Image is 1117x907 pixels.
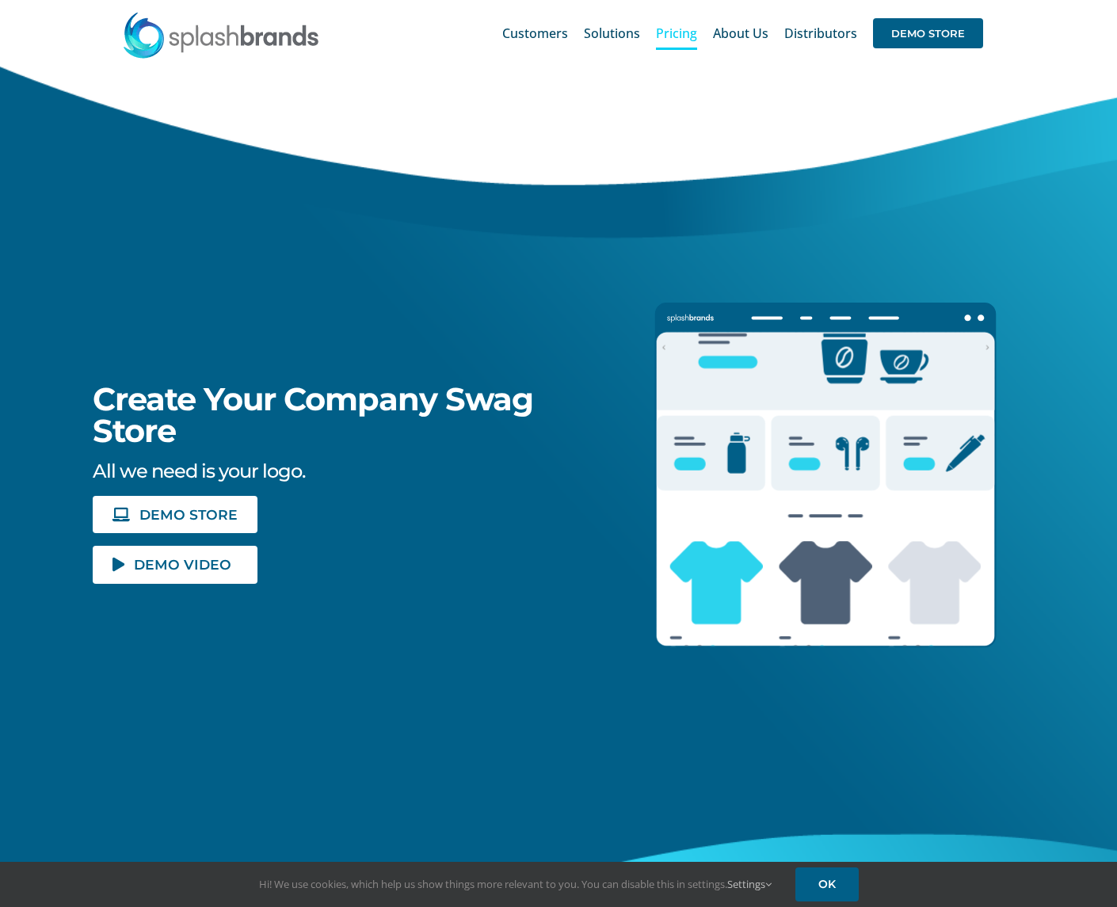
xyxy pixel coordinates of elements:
a: Settings [727,877,772,891]
span: Distributors [784,27,857,40]
span: Customers [502,27,568,40]
a: Pricing [656,8,697,59]
a: Customers [502,8,568,59]
a: DEMO STORE [873,8,983,59]
img: SplashBrands.com Logo [122,11,320,59]
span: Create Your Company Swag Store [93,379,533,450]
span: DEMO STORE [873,18,983,48]
a: DEMO STORE [93,496,257,533]
span: About Us [713,27,768,40]
span: DEMO STORE [139,508,238,521]
span: Solutions [584,27,640,40]
span: Pricing [656,27,697,40]
span: All we need is your logo. [93,459,305,482]
span: DEMO VIDEO [134,558,231,571]
a: OK [795,867,859,901]
span: Hi! We use cookies, which help us show things more relevant to you. You can disable this in setti... [259,877,772,891]
a: Distributors [784,8,857,59]
nav: Main Menu [502,8,983,59]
